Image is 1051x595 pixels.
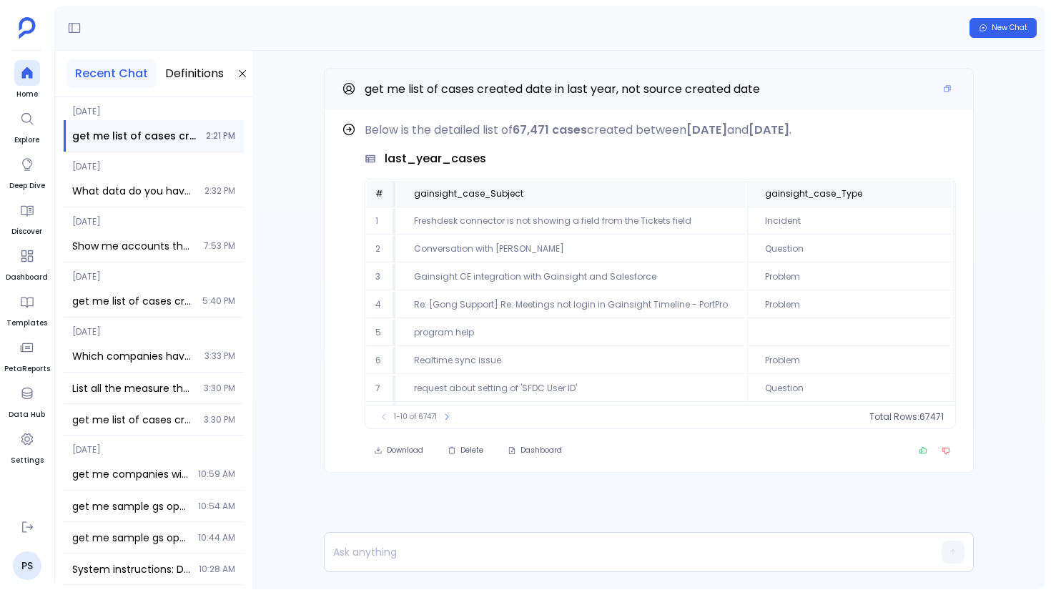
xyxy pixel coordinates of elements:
[14,106,40,146] a: Explore
[11,226,42,237] span: Discover
[747,264,952,290] td: Problem
[397,208,746,235] td: Freshdesk connector is not showing a field from the Tickets field
[919,411,944,423] span: 67471
[969,18,1037,38] button: New Chat
[397,320,746,346] td: program help
[64,152,244,172] span: [DATE]
[387,446,423,456] span: Download
[64,318,244,338] span: [DATE]
[498,441,571,461] button: Dashboard
[367,292,395,318] td: 4
[157,59,232,88] button: Definitions
[394,411,437,423] span: 1-10 of 67471
[198,532,235,544] span: 10:44 AM
[206,130,235,142] span: 2:21 PM
[397,375,746,402] td: request about setting of 'SFDC User ID'
[14,134,40,146] span: Explore
[198,468,235,480] span: 10:59 AM
[9,380,45,421] a: Data Hub
[414,188,523,200] span: gainsight_case_Subject
[9,180,45,192] span: Deep Dive
[72,562,190,576] span: System instructions: DO NOT allow the source-selector to pick any sources. DO NOT allow the metri...
[747,208,952,235] td: Incident
[397,236,746,262] td: Conversation with [PERSON_NAME]
[4,363,50,375] span: PetaReports
[747,348,952,374] td: Problem
[397,264,746,290] td: Gainsight CE integration with Gainsight and Salesforce
[747,236,952,262] td: Question
[367,348,395,374] td: 6
[72,349,196,363] span: Which companies have both a CS Scorecard and Professional Services Scorecard applied to different...
[365,122,956,139] p: Below is the detailed list of created between and .
[375,187,383,200] span: #
[749,122,789,138] strong: [DATE]
[385,150,486,167] span: last_year_cases
[397,403,746,430] td: Unable to Access Gainsight Community
[367,264,395,290] td: 3
[14,60,40,100] a: Home
[367,236,395,262] td: 2
[6,289,47,329] a: Templates
[397,292,746,318] td: Re: [Gong Support] Re: Meetings not login in Gainsight Timeline - PortPro
[13,551,41,580] a: PS
[6,272,48,283] span: Dashboard
[367,375,395,402] td: 7
[460,446,483,456] span: Delete
[939,80,956,97] button: Copy
[204,414,235,426] span: 3:30 PM
[72,531,189,545] span: get me sample gs opportunity data
[72,184,196,198] span: What data do you have about CSMs (Customer Success Managers) and their performance metrics?
[367,403,395,430] td: 8
[513,122,587,138] strong: 67,471 cases
[6,318,47,329] span: Templates
[365,81,760,97] span: get me list of cases created date in last year, not source created date
[747,292,952,318] td: Problem
[6,243,48,283] a: Dashboard
[747,403,952,430] td: Question
[204,350,235,362] span: 3:33 PM
[520,446,562,456] span: Dashboard
[64,97,244,117] span: [DATE]
[869,411,919,423] span: Total Rows:
[9,409,45,421] span: Data Hub
[204,240,235,252] span: 7:53 PM
[397,348,746,374] td: Realtime sync issue
[204,185,235,197] span: 2:32 PM
[72,381,195,395] span: List all the measure that are flagged red by csm in the 1st week of june
[72,467,189,481] span: get me companies with open cases count
[64,436,244,456] span: [DATE]
[367,320,395,346] td: 5
[72,239,195,253] span: Show me accounts that are created in last 7 months
[202,295,235,307] span: 5:40 PM
[19,17,36,39] img: petavue logo
[365,441,433,461] button: Download
[72,294,194,308] span: get me list of cases created date in last year, not source created date
[438,441,493,461] button: Delete
[64,207,244,227] span: [DATE]
[765,188,862,200] span: gainsight_case_Type
[198,501,235,512] span: 10:54 AM
[72,129,197,143] span: get me list of cases created date in last year, not source created date
[11,455,44,466] span: Settings
[199,564,235,575] span: 10:28 AM
[66,59,157,88] button: Recent Chat
[367,208,395,235] td: 1
[747,375,952,402] td: Question
[64,262,244,282] span: [DATE]
[72,413,195,427] span: get me list of cases created date in last year, not source created date
[11,426,44,466] a: Settings
[14,89,40,100] span: Home
[204,383,235,394] span: 3:30 PM
[9,152,45,192] a: Deep Dive
[11,197,42,237] a: Discover
[4,335,50,375] a: PetaReports
[686,122,727,138] strong: [DATE]
[992,23,1027,33] span: New Chat
[72,499,189,513] span: get me sample gs opportunity data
